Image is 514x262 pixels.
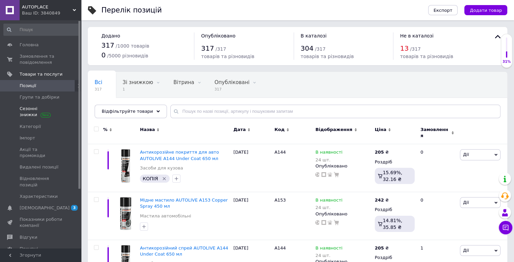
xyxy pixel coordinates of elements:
a: Антикорозійне покриття для авто AUTOLIVE A144 Under Coat 650 мл [140,150,219,161]
button: Додати товар [464,5,507,15]
div: ₴ [375,149,389,155]
div: Опубліковано [315,163,371,169]
span: 317 [201,44,214,52]
span: Дії [463,152,469,157]
span: 13 [400,44,409,52]
a: Антикорозійний спрей AUTOLIVE A144 Under Coat 650 мл [140,245,228,257]
span: товарів та різновидів [400,54,453,59]
span: Приховані [95,105,122,111]
a: Засоби для кузова [140,165,183,171]
b: 242 [375,198,384,203]
div: ₴ [375,197,389,203]
span: / 317 [216,46,226,52]
svg: Видалити мітку [162,176,167,181]
span: Покупці [20,246,38,252]
span: Відображення [315,127,352,133]
div: 24 шт. [315,157,342,162]
span: Категорії [20,124,41,130]
span: Відновлення позицій [20,176,63,188]
div: Роздріб [375,159,415,165]
span: товарів та різновидів [301,54,354,59]
span: Позиції [20,83,36,89]
span: Опубліковано [201,33,236,38]
div: 0 [416,144,458,192]
div: [DATE] [232,192,273,240]
span: Характеристики [20,193,58,200]
button: Чат з покупцем [499,221,512,234]
input: Пошук [3,24,80,36]
span: 317 [101,41,114,49]
span: Зі знижкою [123,79,153,85]
div: Опубліковано [315,211,371,217]
span: В наявності [315,245,342,253]
span: Ціна [375,127,386,133]
span: Замовлення [420,127,449,139]
span: 1 [123,87,153,92]
span: Додано [101,33,120,38]
span: Відфільтруйте товари [102,109,153,114]
div: ₴ [375,245,389,251]
span: Замовлення та повідомлення [20,53,63,65]
span: Відгуки [20,234,37,240]
div: Перелік позицій [101,7,162,14]
span: A144 [274,150,286,155]
span: 304 [301,44,314,52]
a: Мастила автомобільні [140,213,191,219]
a: Мідне мастило AUTOLIVE А153 Copper Spray 450 мл [140,198,227,209]
span: AUTOPLACE [22,4,73,10]
span: Імпорт [20,135,35,141]
span: В каталозі [301,33,327,38]
div: 24 шт. [315,253,342,258]
span: Товари та послуги [20,71,63,77]
span: 0 [101,51,106,59]
span: В наявності [315,150,342,157]
b: 205 [375,150,384,155]
span: Вітрина [173,79,194,85]
span: КОПІЯ [143,176,158,181]
span: Код [274,127,285,133]
span: Дії [463,200,469,205]
span: Головна [20,42,39,48]
img: Медная смазка AUTOLIVE А153 Copper Spray 450 мл [120,197,131,230]
input: Пошук по назві позиції, артикулу і пошуковим запитам [170,105,500,118]
span: Додати товар [470,8,502,13]
div: Ваш ID: 3840849 [22,10,81,16]
span: товарів та різновидів [201,54,254,59]
b: 205 [375,245,384,251]
span: Не в каталозі [400,33,434,38]
span: Сезонні знижки [20,106,63,118]
span: / 317 [315,46,325,52]
span: 317 [95,87,102,92]
span: A144 [274,245,286,251]
span: Дата [234,127,246,133]
span: 15.69%, 32.16 ₴ [383,170,402,182]
span: Експорт [434,8,452,13]
span: В наявності [315,198,342,205]
button: Експорт [428,5,458,15]
span: [DEMOGRAPHIC_DATA] [20,205,70,211]
span: / 1000 товарів [116,43,149,49]
div: 0 [416,192,458,240]
div: [DATE] [232,144,273,192]
img: Антикоррозийное покрытие для авто AUTOLIVE A144 Under Coat 650 мл [121,149,130,183]
span: / 5000 різновидів [107,53,148,58]
span: Опубліковані [215,79,250,85]
div: 24 шт. [315,205,342,210]
span: 317 [215,87,250,92]
div: 31% [501,59,512,64]
div: Роздріб [375,255,415,261]
span: Дії [463,248,469,253]
span: 14.81%, 35.85 ₴ [383,218,402,230]
span: Групи та добірки [20,94,59,100]
span: А153 [274,198,286,203]
span: Назва [140,127,155,133]
span: Видалені позиції [20,164,58,170]
div: Роздріб [375,207,415,213]
span: Акції та промокоди [20,147,63,159]
span: / 317 [410,46,420,52]
span: Всі [95,79,102,85]
span: Показники роботи компанії [20,216,63,229]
